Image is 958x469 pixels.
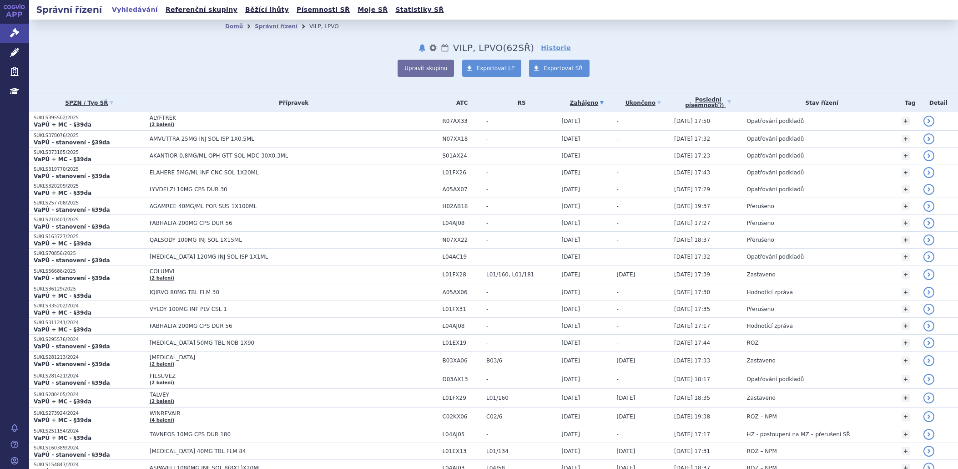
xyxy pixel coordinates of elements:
[674,93,742,112] a: Poslednípísemnost(?)
[902,117,910,125] a: +
[150,203,377,209] span: AGAMREE 40MG/ML POR SUS 1X100ML
[34,293,91,299] strong: VaPÚ + MC - §39da
[34,166,145,173] p: SUKLS319770/2025
[923,150,934,161] a: detail
[747,220,774,226] span: Přerušeno
[438,93,482,112] th: ATC
[674,289,710,296] span: [DATE] 17:30
[34,336,145,343] p: SUKLS295576/2024
[34,173,110,179] strong: VaPÚ - stanovení - §39da
[617,323,619,329] span: -
[617,431,619,438] span: -
[163,4,240,16] a: Referenční skupiny
[617,289,619,296] span: -
[482,93,557,112] th: RS
[442,271,482,278] span: L01FX28
[674,323,710,329] span: [DATE] 17:17
[561,136,580,142] span: [DATE]
[923,411,934,422] a: detail
[742,93,897,112] th: Stav řízení
[150,380,174,385] a: (2 balení)
[923,355,934,366] a: detail
[902,270,910,279] a: +
[674,203,710,209] span: [DATE] 19:37
[617,186,619,193] span: -
[486,323,557,329] span: -
[561,271,580,278] span: [DATE]
[902,394,910,402] a: +
[150,275,174,280] a: (2 balení)
[34,268,145,275] p: SUKLS56686/2025
[34,452,110,458] strong: VaPÚ - stanovení - §39da
[617,220,619,226] span: -
[561,289,580,296] span: [DATE]
[34,115,145,121] p: SUKLS395502/2025
[674,136,710,142] span: [DATE] 17:32
[544,65,583,71] span: Exportovat SŘ
[150,169,377,176] span: ELAHERE 5MG/ML INF CNC SOL 1X20ML
[150,153,377,159] span: AKANTIOR 0,8MG/ML OPH GTT SOL MDC 30X0,3ML
[617,203,619,209] span: -
[747,271,776,278] span: Zastaveno
[902,236,910,244] a: +
[747,413,777,420] span: ROZ – NPM
[442,323,482,329] span: L04AJ08
[902,185,910,194] a: +
[442,203,482,209] span: H02AB18
[674,413,710,420] span: [DATE] 19:38
[150,410,377,417] span: WINREVAIR
[747,395,776,401] span: Zastaveno
[34,354,145,361] p: SUKLS281213/2024
[923,167,934,178] a: detail
[617,357,635,364] span: [DATE]
[225,23,243,30] a: Domů
[561,153,580,159] span: [DATE]
[34,183,145,189] p: SUKLS320209/2025
[617,306,619,312] span: -
[617,118,619,124] span: -
[442,357,482,364] span: B03XA06
[747,153,804,159] span: Opatřování podkladů
[150,431,377,438] span: TAVNEOS 10MG CPS DUR 180
[355,4,390,16] a: Moje SŘ
[29,3,109,16] h2: Správní řízení
[442,376,482,382] span: D03AX13
[150,268,377,275] span: COLUMVI
[477,65,515,71] span: Exportovat LP
[617,169,619,176] span: -
[150,418,174,423] a: (4 balení)
[486,395,557,401] span: L01/160
[442,289,482,296] span: A05AX06
[923,269,934,280] a: detail
[150,399,174,404] a: (2 balení)
[561,448,580,454] span: [DATE]
[674,376,710,382] span: [DATE] 18:17
[442,153,482,159] span: S01AX24
[429,42,438,53] button: nastavení
[902,168,910,177] a: +
[34,257,110,264] strong: VaPÚ - stanovení - §39da
[150,354,377,361] span: [MEDICAL_DATA]
[747,289,793,296] span: Hodnotící zpráva
[717,103,724,108] abbr: (?)
[34,392,145,398] p: SUKLS280405/2024
[34,207,110,213] strong: VaPÚ - stanovení - §39da
[747,254,804,260] span: Opatřování podkladů
[150,306,377,312] span: VYLOY 100MG INF PLV CSL 1
[923,201,934,212] a: detail
[923,304,934,315] a: detail
[150,136,377,142] span: AMVUTTRA 25MG INJ SOL ISP 1X0,5ML
[442,448,482,454] span: L01EX13
[561,323,580,329] span: [DATE]
[617,237,619,243] span: -
[442,220,482,226] span: L04AJ08
[486,413,557,420] span: C02/6
[34,149,145,156] p: SUKLS373185/2025
[506,42,518,53] span: 62
[150,373,377,379] span: FILSUVEZ
[486,289,557,296] span: -
[747,376,804,382] span: Opatřování podkladů
[919,93,958,112] th: Detail
[486,118,557,124] span: -
[150,323,377,329] span: FABHALTA 200MG CPS DUR 56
